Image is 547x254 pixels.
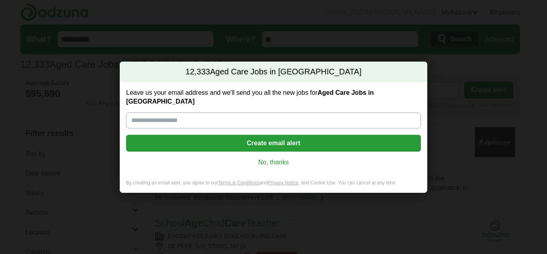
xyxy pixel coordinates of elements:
[268,180,299,186] a: Privacy Notice
[133,158,414,167] a: No, thanks
[120,62,427,82] h2: Aged Care Jobs in [GEOGRAPHIC_DATA]
[126,135,421,152] button: Create email alert
[185,66,210,78] span: 12,333
[126,88,421,106] label: Leave us your email address and we'll send you all the new jobs for
[120,180,427,193] div: By creating an email alert, you agree to our and , and Cookie Use. You can cancel at any time.
[218,180,259,186] a: Terms & Conditions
